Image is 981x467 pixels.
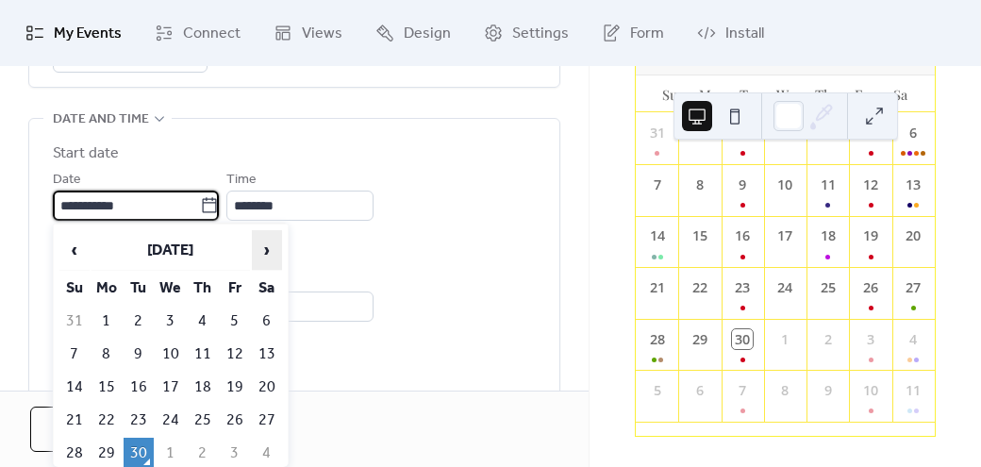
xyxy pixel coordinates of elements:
span: Date and time [53,108,149,131]
div: 3 [860,329,881,350]
div: 11 [904,380,924,401]
div: We [766,75,805,113]
div: 7 [647,175,668,195]
td: 13 [252,339,282,370]
div: 23 [732,277,753,298]
span: #3F3768FF [98,47,177,70]
td: 23 [124,405,154,436]
div: 29 [690,329,710,350]
td: 3 [156,306,186,337]
div: 21 [647,277,668,298]
th: Sa [252,273,282,304]
th: Tu [124,273,154,304]
div: 10 [775,175,796,195]
div: Mo [690,75,728,113]
div: 28 [647,329,668,350]
th: We [156,273,186,304]
span: › [253,231,281,269]
div: 5 [647,380,668,401]
div: 30 [732,329,753,350]
div: 4 [904,329,924,350]
a: Connect [141,8,255,58]
td: 8 [91,339,122,370]
div: 8 [775,380,796,401]
a: My Events [11,8,136,58]
td: 20 [252,372,282,403]
div: 6 [904,123,924,143]
div: Sa [881,75,920,113]
td: 31 [59,306,90,337]
th: [DATE] [91,230,250,271]
td: 9 [124,339,154,370]
div: 11 [818,175,839,195]
td: 24 [156,405,186,436]
td: 27 [252,405,282,436]
td: 18 [188,372,218,403]
div: 27 [904,277,924,298]
td: 21 [59,405,90,436]
td: 10 [156,339,186,370]
td: 19 [220,372,250,403]
td: 15 [91,372,122,403]
td: 26 [220,405,250,436]
a: Install [683,8,778,58]
div: 22 [690,277,710,298]
td: 14 [59,372,90,403]
td: 12 [220,339,250,370]
span: Date [53,169,81,192]
div: Fr [843,75,882,113]
span: Connect [183,23,241,45]
span: ‹ [60,231,89,269]
div: 18 [818,225,839,246]
th: Fr [220,273,250,304]
a: Form [588,8,678,58]
div: 26 [860,277,881,298]
span: Time [226,169,257,192]
td: 25 [188,405,218,436]
div: 19 [860,225,881,246]
div: 2 [818,329,839,350]
div: Th [805,75,843,113]
th: Mo [91,273,122,304]
td: 16 [124,372,154,403]
div: 20 [904,225,924,246]
div: 13 [904,175,924,195]
div: 14 [647,225,668,246]
td: 22 [91,405,122,436]
div: 31 [647,123,668,143]
span: Install [725,23,764,45]
button: Cancel [30,407,154,452]
span: Settings [512,23,569,45]
a: Settings [470,8,583,58]
th: Su [59,273,90,304]
div: 7 [732,380,753,401]
div: 9 [732,175,753,195]
a: Design [361,8,465,58]
td: 5 [220,306,250,337]
th: Th [188,273,218,304]
td: 11 [188,339,218,370]
div: Tu [727,75,766,113]
div: 25 [818,277,839,298]
td: 7 [59,339,90,370]
span: Views [302,23,342,45]
td: 2 [124,306,154,337]
td: 1 [91,306,122,337]
div: 17 [775,225,796,246]
div: Start date [53,142,119,165]
div: 8 [690,175,710,195]
span: Design [404,23,451,45]
div: 24 [775,277,796,298]
div: 12 [860,175,881,195]
td: 4 [188,306,218,337]
div: 15 [690,225,710,246]
span: Form [630,23,664,45]
a: Views [259,8,357,58]
td: 17 [156,372,186,403]
div: Su [651,75,690,113]
div: 16 [732,225,753,246]
td: 6 [252,306,282,337]
span: My Events [54,23,122,45]
div: 6 [690,380,710,401]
